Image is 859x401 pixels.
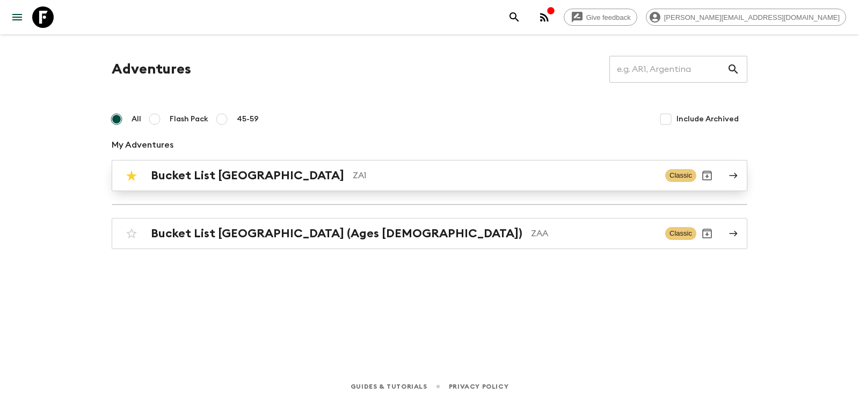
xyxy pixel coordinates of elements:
div: [PERSON_NAME][EMAIL_ADDRESS][DOMAIN_NAME] [646,9,846,26]
h2: Bucket List [GEOGRAPHIC_DATA] (Ages [DEMOGRAPHIC_DATA]) [151,227,522,240]
button: Archive [696,165,718,186]
span: [PERSON_NAME][EMAIL_ADDRESS][DOMAIN_NAME] [658,13,846,21]
button: search adventures [504,6,525,28]
p: ZAA [531,227,657,240]
a: Give feedback [564,9,637,26]
input: e.g. AR1, Argentina [609,54,727,84]
span: Give feedback [580,13,637,21]
span: 45-59 [237,114,259,125]
span: Classic [665,227,696,240]
a: Bucket List [GEOGRAPHIC_DATA]ZA1ClassicArchive [112,160,747,191]
span: All [132,114,141,125]
button: menu [6,6,28,28]
a: Guides & Tutorials [351,381,427,392]
h1: Adventures [112,59,191,80]
h2: Bucket List [GEOGRAPHIC_DATA] [151,169,344,183]
p: ZA1 [353,169,657,182]
a: Privacy Policy [449,381,508,392]
span: Include Archived [676,114,739,125]
span: Classic [665,169,696,182]
button: Archive [696,223,718,244]
p: My Adventures [112,138,747,151]
span: Flash Pack [170,114,208,125]
a: Bucket List [GEOGRAPHIC_DATA] (Ages [DEMOGRAPHIC_DATA])ZAAClassicArchive [112,218,747,249]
